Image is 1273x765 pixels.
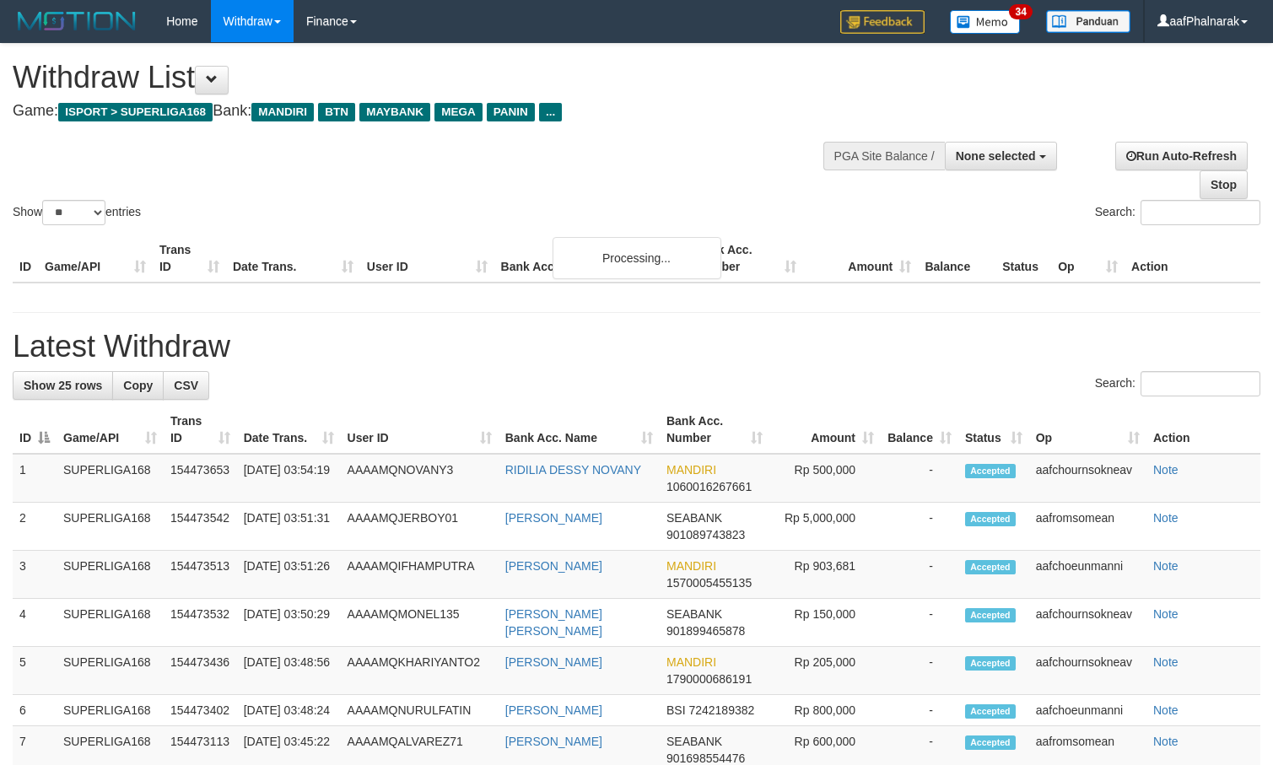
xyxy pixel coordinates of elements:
th: Bank Acc. Name: activate to sort column ascending [499,406,660,454]
a: Note [1153,511,1179,525]
a: CSV [163,371,209,400]
td: SUPERLIGA168 [57,551,164,599]
a: [PERSON_NAME] [505,703,602,717]
th: Action [1146,406,1260,454]
td: - [881,695,958,726]
td: 154473436 [164,647,237,695]
span: MANDIRI [251,103,314,121]
td: aafchournsokneav [1029,647,1146,695]
th: Game/API: activate to sort column ascending [57,406,164,454]
td: 154473402 [164,695,237,726]
td: AAAAMQNURULFATIN [341,695,499,726]
span: Accepted [965,704,1016,719]
a: RIDILIA DESSY NOVANY [505,463,641,477]
span: Accepted [965,608,1016,622]
td: 154473653 [164,454,237,503]
td: aafchournsokneav [1029,599,1146,647]
th: Trans ID [153,234,226,283]
input: Search: [1141,200,1260,225]
a: Note [1153,703,1179,717]
td: 154473542 [164,503,237,551]
select: Showentries [42,200,105,225]
img: MOTION_logo.png [13,8,141,34]
label: Search: [1095,371,1260,396]
td: - [881,647,958,695]
span: Copy 901089743823 to clipboard [666,528,745,541]
td: [DATE] 03:50:29 [237,599,341,647]
th: Bank Acc. Number: activate to sort column ascending [660,406,770,454]
th: Bank Acc. Number [688,234,803,283]
span: SEABANK [666,735,722,748]
a: [PERSON_NAME] [505,511,602,525]
td: SUPERLIGA168 [57,503,164,551]
th: Game/API [38,234,153,283]
th: Date Trans.: activate to sort column ascending [237,406,341,454]
th: Trans ID: activate to sort column ascending [164,406,237,454]
a: Stop [1200,170,1248,199]
td: SUPERLIGA168 [57,599,164,647]
td: 1 [13,454,57,503]
label: Show entries [13,200,141,225]
label: Search: [1095,200,1260,225]
td: [DATE] 03:54:19 [237,454,341,503]
td: aafchournsokneav [1029,454,1146,503]
img: Feedback.jpg [840,10,925,34]
a: Run Auto-Refresh [1115,142,1248,170]
th: Bank Acc. Name [494,234,689,283]
a: [PERSON_NAME] [PERSON_NAME] [505,607,602,638]
span: MEGA [434,103,483,121]
span: Copy [123,379,153,392]
th: User ID [360,234,494,283]
span: CSV [174,379,198,392]
span: MANDIRI [666,559,716,573]
th: Status: activate to sort column ascending [958,406,1029,454]
th: Balance [918,234,995,283]
span: Accepted [965,464,1016,478]
span: PANIN [487,103,535,121]
td: - [881,503,958,551]
td: aafromsomean [1029,503,1146,551]
td: SUPERLIGA168 [57,695,164,726]
span: Accepted [965,512,1016,526]
input: Search: [1141,371,1260,396]
span: SEABANK [666,511,722,525]
th: Status [995,234,1051,283]
td: 6 [13,695,57,726]
th: User ID: activate to sort column ascending [341,406,499,454]
td: Rp 903,681 [769,551,881,599]
span: Copy 1570005455135 to clipboard [666,576,752,590]
th: Balance: activate to sort column ascending [881,406,958,454]
th: Amount: activate to sort column ascending [769,406,881,454]
td: Rp 5,000,000 [769,503,881,551]
span: Accepted [965,560,1016,574]
a: Note [1153,559,1179,573]
span: Copy 1790000686191 to clipboard [666,672,752,686]
a: Note [1153,463,1179,477]
a: [PERSON_NAME] [505,735,602,748]
td: [DATE] 03:51:31 [237,503,341,551]
td: [DATE] 03:51:26 [237,551,341,599]
span: Copy 7242189382 to clipboard [688,703,754,717]
td: Rp 500,000 [769,454,881,503]
td: 4 [13,599,57,647]
td: aafchoeunmanni [1029,551,1146,599]
span: ... [539,103,562,121]
th: ID [13,234,38,283]
td: 154473532 [164,599,237,647]
a: [PERSON_NAME] [505,655,602,669]
span: MANDIRI [666,463,716,477]
td: [DATE] 03:48:56 [237,647,341,695]
span: Copy 901899465878 to clipboard [666,624,745,638]
span: ISPORT > SUPERLIGA168 [58,103,213,121]
th: Date Trans. [226,234,360,283]
span: SEABANK [666,607,722,621]
div: PGA Site Balance / [823,142,945,170]
span: 34 [1009,4,1032,19]
span: Accepted [965,656,1016,671]
span: Copy 1060016267661 to clipboard [666,480,752,493]
th: Amount [803,234,918,283]
td: 154473513 [164,551,237,599]
td: 2 [13,503,57,551]
span: Show 25 rows [24,379,102,392]
td: - [881,551,958,599]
